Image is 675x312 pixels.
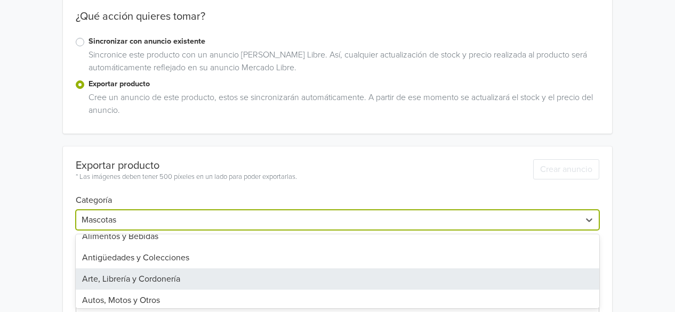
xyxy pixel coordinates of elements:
[76,290,599,311] div: Autos, Motos y Otros
[76,159,297,172] div: Exportar producto
[76,172,297,183] div: * Las imágenes deben tener 500 píxeles en un lado para poder exportarlas.
[84,91,599,121] div: Cree un anuncio de este producto, estos se sincronizarán automáticamente. A partir de ese momento...
[76,247,599,268] div: Antigüedades y Colecciones
[533,159,599,179] button: Crear anuncio
[89,78,599,90] label: Exportar producto
[76,183,599,206] h6: Categoría
[63,10,612,36] div: ¿Qué acción quieres tomar?
[76,268,599,290] div: Arte, Librería y Cordonería
[89,36,599,47] label: Sincronizar con anuncio existente
[84,48,599,78] div: Sincronice este producto con un anuncio [PERSON_NAME] Libre. Así, cualquier actualización de stoc...
[76,226,599,247] div: Alimentos y Bebidas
